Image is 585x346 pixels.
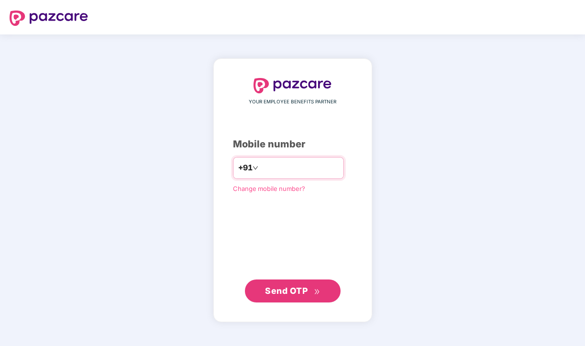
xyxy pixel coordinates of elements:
span: down [253,165,258,171]
button: Send OTPdouble-right [245,279,341,302]
span: Send OTP [265,286,308,296]
span: +91 [238,162,253,174]
div: Mobile number [233,137,353,152]
img: logo [10,11,88,26]
span: double-right [314,289,320,295]
a: Change mobile number? [233,185,305,192]
span: YOUR EMPLOYEE BENEFITS PARTNER [249,98,336,106]
img: logo [254,78,332,93]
